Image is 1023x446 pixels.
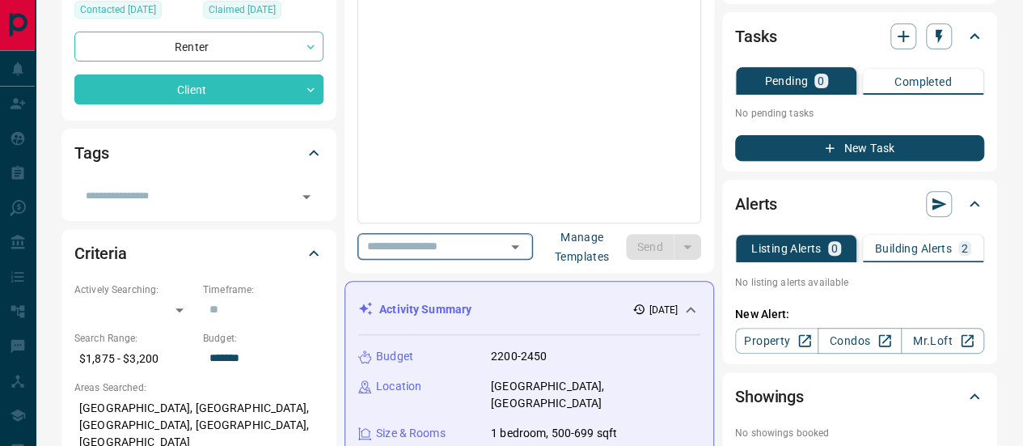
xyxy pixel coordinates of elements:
p: $1,875 - $3,200 [74,346,195,372]
p: 2 [962,243,968,254]
p: No pending tasks [735,101,984,125]
h2: Criteria [74,240,127,266]
p: [DATE] [649,303,678,317]
p: Actively Searching: [74,282,195,297]
span: Claimed [DATE] [209,2,276,18]
p: Building Alerts [875,243,952,254]
div: split button [626,234,701,260]
p: No showings booked [735,426,984,440]
p: Timeframe: [203,282,323,297]
div: Renter [74,32,323,62]
div: Sun Dec 01 2024 [74,1,195,23]
p: Activity Summary [379,301,471,318]
p: Pending [764,75,808,87]
p: Budget [376,348,413,365]
p: Completed [894,76,952,87]
p: No listing alerts available [735,275,984,290]
div: Alerts [735,185,984,223]
p: Location [376,378,421,395]
p: Areas Searched: [74,380,323,395]
span: Contacted [DATE] [80,2,156,18]
a: Property [735,328,818,354]
button: Manage Templates [538,234,626,260]
div: Criteria [74,234,323,273]
p: 1 bedroom, 500-699 sqft [491,425,617,442]
p: 0 [831,243,838,254]
p: Search Range: [74,331,195,346]
p: Listing Alerts [751,243,822,254]
p: Size & Rooms [376,425,446,442]
button: Open [295,185,318,208]
p: [GEOGRAPHIC_DATA], [GEOGRAPHIC_DATA] [491,378,700,412]
div: Activity Summary[DATE] [358,295,700,325]
div: Client [74,74,323,104]
a: Mr.Loft [901,328,984,354]
h2: Showings [735,384,804,410]
p: New Alert: [735,306,984,323]
button: Open [504,236,526,258]
p: 2200-2450 [491,348,547,365]
p: Budget: [203,331,323,346]
div: Tasks [735,17,984,56]
div: Tags [74,134,323,172]
h2: Alerts [735,191,777,217]
a: Condos [818,328,901,354]
h2: Tags [74,140,108,166]
h2: Tasks [735,23,776,49]
div: Showings [735,377,984,416]
p: 0 [818,75,824,87]
div: Mon Nov 25 2024 [203,1,323,23]
button: New Task [735,135,984,161]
